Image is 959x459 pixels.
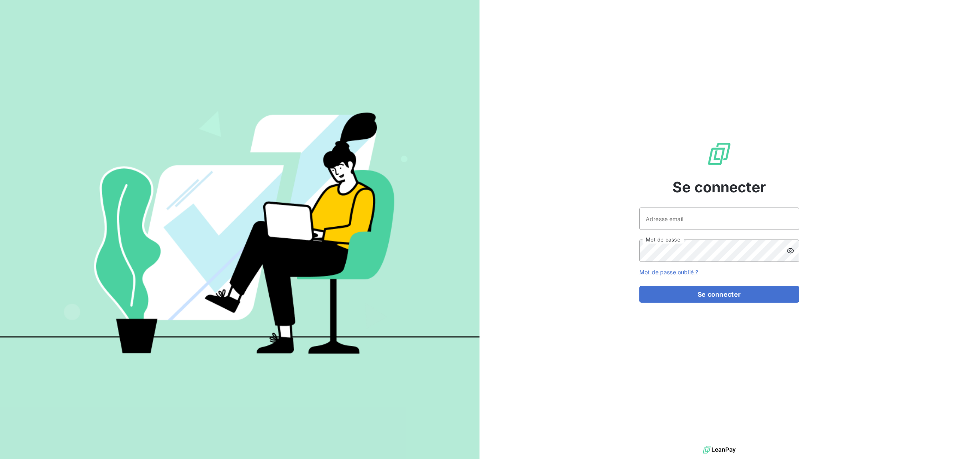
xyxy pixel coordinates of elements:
[639,208,799,230] input: placeholder
[639,269,698,275] a: Mot de passe oublié ?
[703,444,736,456] img: logo
[672,176,766,198] span: Se connecter
[639,286,799,303] button: Se connecter
[706,141,732,167] img: Logo LeanPay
